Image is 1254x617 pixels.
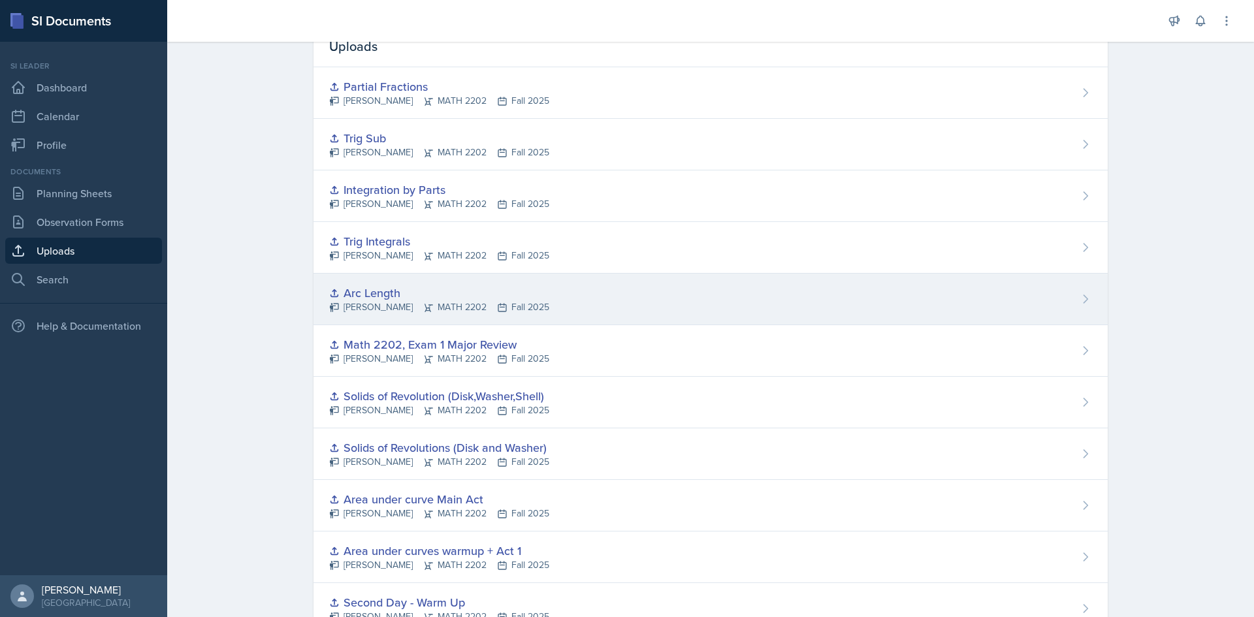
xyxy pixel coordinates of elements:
[329,129,549,147] div: Trig Sub
[313,170,1108,222] a: Integration by Parts [PERSON_NAME]MATH 2202Fall 2025
[313,67,1108,119] a: Partial Fractions [PERSON_NAME]MATH 2202Fall 2025
[313,480,1108,531] a: Area under curve Main Act [PERSON_NAME]MATH 2202Fall 2025
[313,325,1108,377] a: Math 2202, Exam 1 Major Review [PERSON_NAME]MATH 2202Fall 2025
[329,558,549,572] div: [PERSON_NAME] MATH 2202 Fall 2025
[329,197,549,211] div: [PERSON_NAME] MATH 2202 Fall 2025
[329,507,549,520] div: [PERSON_NAME] MATH 2202 Fall 2025
[329,439,549,456] div: Solids of Revolutions (Disk and Washer)
[329,403,549,417] div: [PERSON_NAME] MATH 2202 Fall 2025
[329,181,549,198] div: Integration by Parts
[329,94,549,108] div: [PERSON_NAME] MATH 2202 Fall 2025
[313,377,1108,428] a: Solids of Revolution (Disk,Washer,Shell) [PERSON_NAME]MATH 2202Fall 2025
[313,26,1108,67] div: Uploads
[5,103,162,129] a: Calendar
[42,583,130,596] div: [PERSON_NAME]
[329,593,549,611] div: Second Day - Warm Up
[5,132,162,158] a: Profile
[329,232,549,250] div: Trig Integrals
[42,596,130,609] div: [GEOGRAPHIC_DATA]
[5,166,162,178] div: Documents
[329,78,549,95] div: Partial Fractions
[329,336,549,353] div: Math 2202, Exam 1 Major Review
[5,74,162,101] a: Dashboard
[313,428,1108,480] a: Solids of Revolutions (Disk and Washer) [PERSON_NAME]MATH 2202Fall 2025
[5,180,162,206] a: Planning Sheets
[329,490,549,508] div: Area under curve Main Act
[313,222,1108,274] a: Trig Integrals [PERSON_NAME]MATH 2202Fall 2025
[329,455,549,469] div: [PERSON_NAME] MATH 2202 Fall 2025
[329,249,549,262] div: [PERSON_NAME] MATH 2202 Fall 2025
[329,284,549,302] div: Arc Length
[5,313,162,339] div: Help & Documentation
[329,146,549,159] div: [PERSON_NAME] MATH 2202 Fall 2025
[5,238,162,264] a: Uploads
[5,209,162,235] a: Observation Forms
[313,531,1108,583] a: Area under curves warmup + Act 1 [PERSON_NAME]MATH 2202Fall 2025
[329,352,549,366] div: [PERSON_NAME] MATH 2202 Fall 2025
[5,266,162,293] a: Search
[5,60,162,72] div: Si leader
[313,119,1108,170] a: Trig Sub [PERSON_NAME]MATH 2202Fall 2025
[313,274,1108,325] a: Arc Length [PERSON_NAME]MATH 2202Fall 2025
[329,300,549,314] div: [PERSON_NAME] MATH 2202 Fall 2025
[329,387,549,405] div: Solids of Revolution (Disk,Washer,Shell)
[329,542,549,560] div: Area under curves warmup + Act 1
